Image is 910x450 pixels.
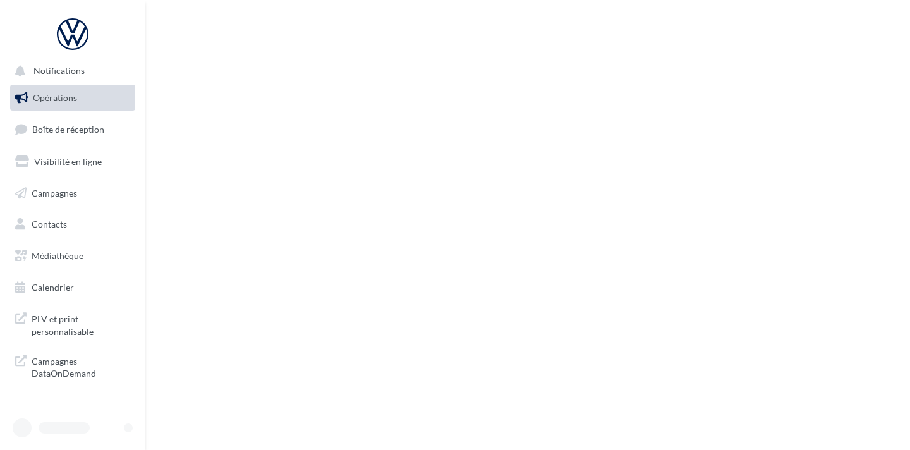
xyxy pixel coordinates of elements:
span: Opérations [33,92,77,103]
span: Calendrier [32,282,74,293]
a: PLV et print personnalisable [8,305,138,343]
span: PLV et print personnalisable [32,310,130,337]
a: Visibilité en ligne [8,149,138,175]
a: Calendrier [8,274,138,301]
span: Campagnes DataOnDemand [32,353,130,380]
span: Contacts [32,219,67,229]
a: Campagnes [8,180,138,207]
span: Visibilité en ligne [34,156,102,167]
span: Boîte de réception [32,124,104,135]
span: Campagnes [32,187,77,198]
span: Notifications [33,66,85,76]
a: Boîte de réception [8,116,138,143]
a: Contacts [8,211,138,238]
a: Campagnes DataOnDemand [8,348,138,385]
span: Médiathèque [32,250,83,261]
a: Opérations [8,85,138,111]
a: Médiathèque [8,243,138,269]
